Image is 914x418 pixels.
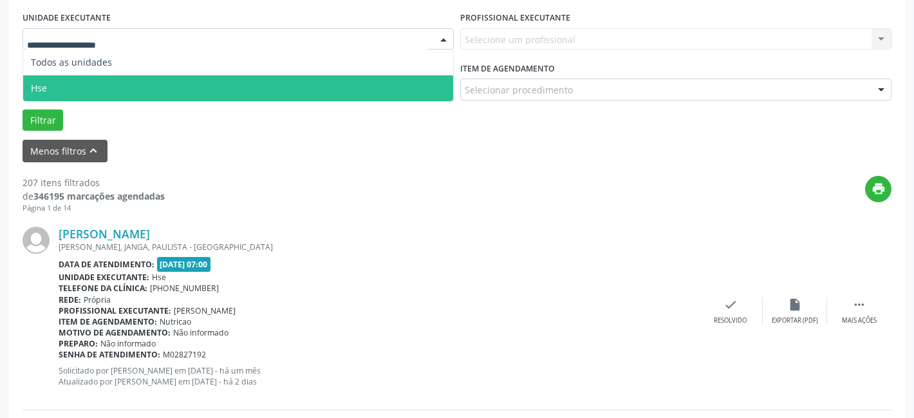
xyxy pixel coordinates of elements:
span: Todos as unidades [31,56,112,68]
div: Exportar (PDF) [772,316,818,325]
span: M02827192 [163,349,206,360]
b: Rede: [59,294,81,305]
a: [PERSON_NAME] [59,227,150,241]
i: check [723,298,738,312]
span: Não informado [173,327,228,338]
b: Item de agendamento: [59,316,157,327]
div: Mais ações [842,316,877,325]
span: Própria [84,294,111,305]
span: Não informado [100,338,156,349]
div: [PERSON_NAME], JANGA, PAULISTA - [GEOGRAPHIC_DATA] [59,242,698,252]
b: Data de atendimento: [59,259,154,270]
i: print [872,182,886,196]
span: Selecionar procedimento [465,83,573,97]
b: Senha de atendimento: [59,349,160,360]
p: Solicitado por [PERSON_NAME] em [DATE] - há um mês Atualizado por [PERSON_NAME] em [DATE] - há 2 ... [59,365,698,387]
span: [DATE] 07:00 [157,257,211,272]
label: UNIDADE EXECUTANTE [23,8,111,28]
span: Hse [152,272,166,283]
img: img [23,227,50,254]
span: Nutricao [160,316,191,327]
span: [PHONE_NUMBER] [150,283,219,294]
span: Hse [31,82,47,94]
div: Resolvido [714,316,747,325]
strong: 346195 marcações agendadas [33,190,165,202]
i:  [852,298,866,312]
b: Preparo: [59,338,98,349]
div: 207 itens filtrados [23,176,165,189]
button: Filtrar [23,109,63,131]
i: insert_drive_file [788,298,802,312]
button: Menos filtroskeyboard_arrow_up [23,140,107,162]
label: PROFISSIONAL EXECUTANTE [460,8,570,28]
b: Telefone da clínica: [59,283,147,294]
button: print [865,176,891,202]
div: Página 1 de 14 [23,203,165,214]
b: Motivo de agendamento: [59,327,171,338]
b: Profissional executante: [59,305,171,316]
label: Item de agendamento [460,59,555,79]
i: keyboard_arrow_up [86,144,100,158]
div: de [23,189,165,203]
span: [PERSON_NAME] [174,305,236,316]
b: Unidade executante: [59,272,149,283]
